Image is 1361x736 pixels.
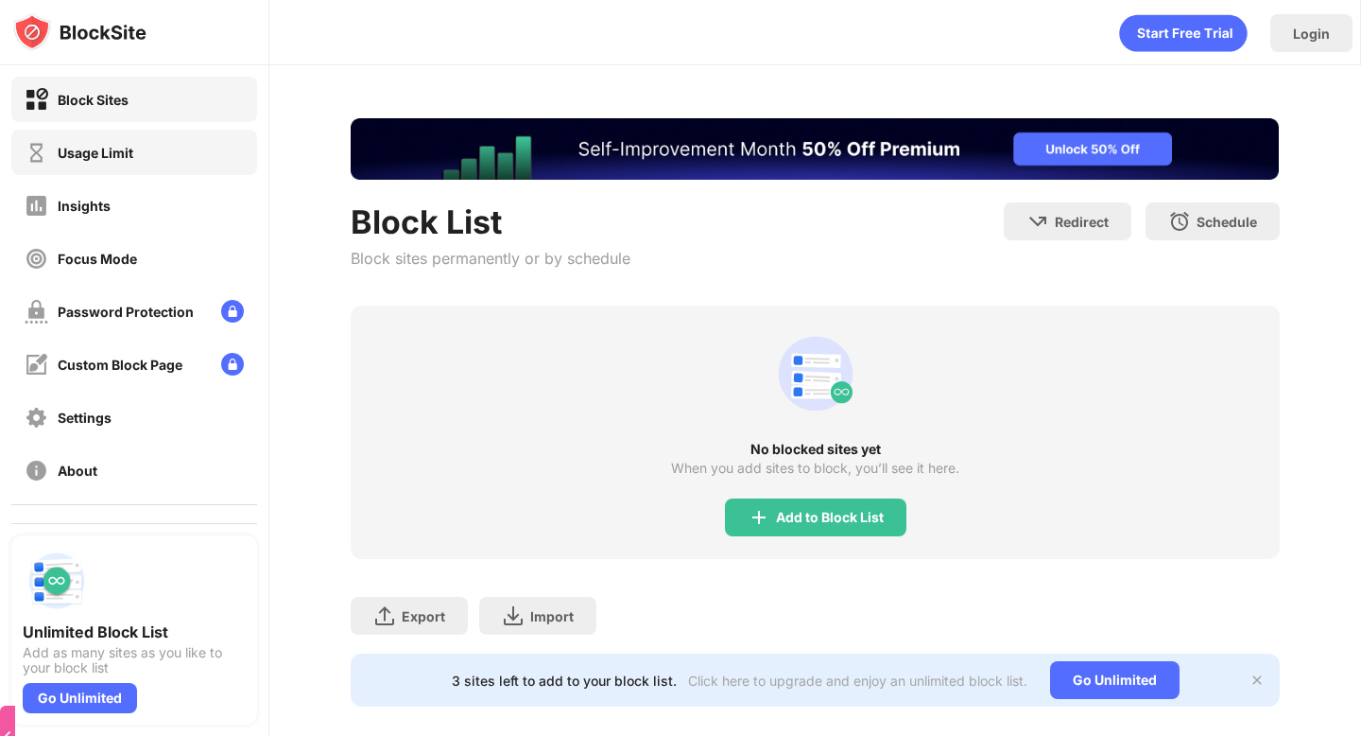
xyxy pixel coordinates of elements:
div: Click here to upgrade and enjoy an unlimited block list. [688,673,1027,689]
img: insights-off.svg [25,194,48,218]
div: Password Protection [58,304,194,320]
div: Block sites permanently or by schedule [351,249,630,268]
img: time-usage-off.svg [25,141,48,165]
div: Usage Limit [58,145,133,161]
div: Export [402,608,445,624]
div: Add as many sites as you like to your block list [23,645,246,675]
div: When you add sites to block, you’ll see it here. [671,461,959,476]
div: No blocked sites yet [351,442,1279,457]
img: customize-block-page-off.svg [25,353,48,377]
img: focus-off.svg [25,247,48,271]
div: Redirect [1055,214,1109,230]
div: Insights [58,198,111,214]
div: Block List [351,202,630,241]
iframe: Banner [351,118,1279,180]
div: Unlimited Block List [23,622,246,641]
div: Settings [58,410,112,426]
div: Import [530,608,574,624]
div: Focus Mode [58,251,137,267]
div: Add to Block List [776,510,884,525]
div: animation [1119,14,1248,52]
img: lock-menu.svg [221,300,244,323]
div: Custom Block Page [58,357,182,373]
div: Go Unlimited [23,683,137,713]
img: block-on.svg [25,88,48,112]
img: settings-off.svg [25,406,48,429]
img: lock-menu.svg [221,353,244,376]
div: About [58,463,97,479]
div: Go Unlimited [1050,661,1180,699]
img: logo-blocksite.svg [13,13,146,51]
div: Block Sites [58,92,129,108]
div: animation [770,328,861,419]
img: push-block-list.svg [23,547,91,615]
img: password-protection-off.svg [25,300,48,324]
div: 3 sites left to add to your block list. [452,673,677,689]
img: about-off.svg [25,459,48,482]
img: x-button.svg [1249,673,1265,688]
div: Login [1293,26,1330,42]
div: Schedule [1197,214,1257,230]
